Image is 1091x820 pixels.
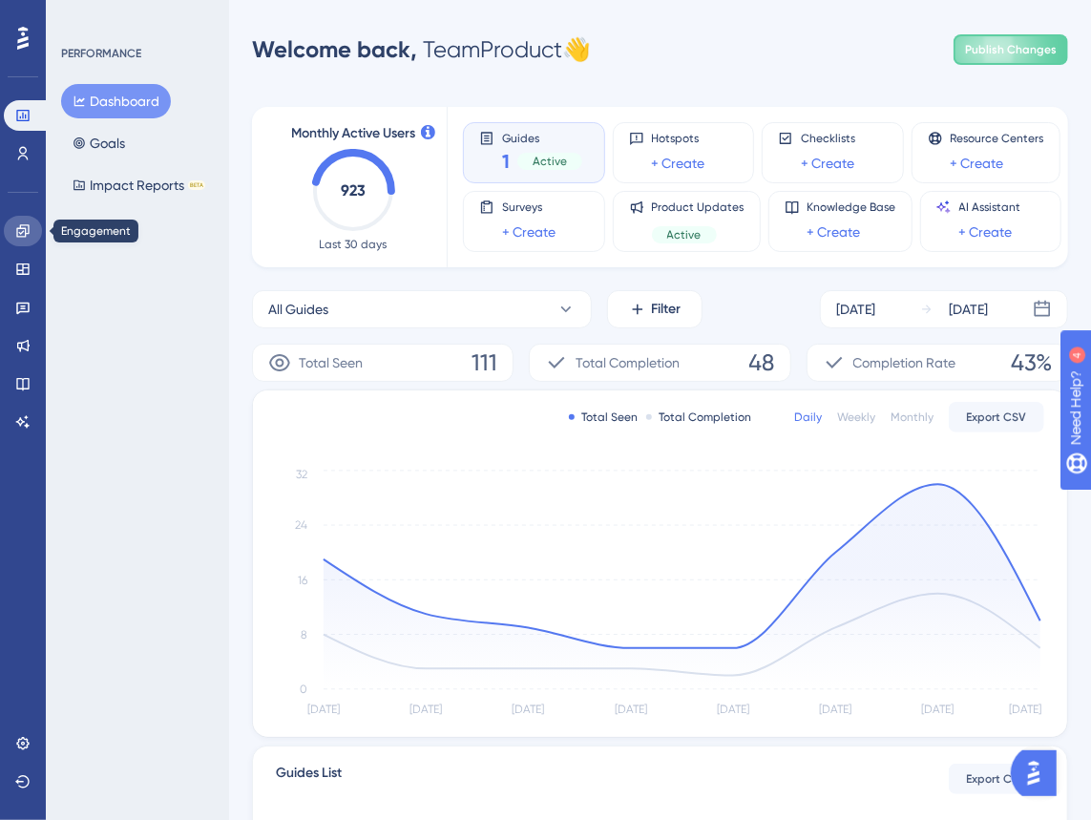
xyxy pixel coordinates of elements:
div: Weekly [837,410,875,425]
tspan: [DATE] [1010,704,1042,717]
div: Total Seen [569,410,639,425]
span: Need Help? [45,5,119,28]
div: Monthly [891,410,934,425]
tspan: [DATE] [922,704,955,717]
span: Publish Changes [965,42,1057,57]
span: Guides List [276,762,342,796]
span: Total Seen [299,351,363,374]
iframe: UserGuiding AI Assistant Launcher [1011,745,1068,802]
button: Dashboard [61,84,171,118]
span: AI Assistant [959,200,1021,215]
button: Filter [607,290,703,328]
div: Daily [794,410,822,425]
span: Active [667,227,702,242]
tspan: 24 [295,519,307,533]
span: Total Completion [576,351,680,374]
div: [DATE] [836,298,875,321]
div: PERFORMANCE [61,46,141,61]
tspan: 0 [300,683,307,696]
a: + Create [959,221,1013,243]
span: Export CSV [967,771,1027,787]
button: Export CSV [949,402,1044,432]
div: TeamProduct 👋 [252,34,591,65]
span: 111 [472,347,497,378]
span: Active [533,154,567,169]
tspan: [DATE] [409,704,442,717]
tspan: 16 [298,574,307,587]
tspan: 8 [301,628,307,641]
span: Checklists [801,131,855,146]
div: [DATE] [949,298,988,321]
div: BETA [188,180,205,190]
button: Impact ReportsBETA [61,168,217,202]
tspan: [DATE] [307,704,340,717]
span: Export CSV [967,410,1027,425]
span: 43% [1011,347,1052,378]
a: + Create [801,152,854,175]
a: + Create [652,152,705,175]
button: All Guides [252,290,592,328]
a: + Create [502,221,556,243]
span: Completion Rate [853,351,956,374]
div: Total Completion [646,410,752,425]
div: 4 [133,10,138,25]
span: Monthly Active Users [291,122,415,145]
a: + Create [951,152,1004,175]
tspan: 32 [296,469,307,482]
span: All Guides [268,298,328,321]
tspan: [DATE] [513,704,545,717]
span: 48 [749,347,775,378]
a: + Create [808,221,861,243]
span: Resource Centers [951,131,1044,146]
text: 923 [341,181,366,200]
span: Last 30 days [320,237,388,252]
tspan: [DATE] [717,704,749,717]
span: Filter [652,298,682,321]
span: Knowledge Base [808,200,896,215]
tspan: [DATE] [615,704,647,717]
button: Export CSV [949,764,1044,794]
span: Product Updates [652,200,745,215]
span: 1 [502,148,510,175]
tspan: [DATE] [819,704,851,717]
span: Guides [502,131,582,144]
button: Goals [61,126,136,160]
span: Surveys [502,200,556,215]
span: Welcome back, [252,35,417,63]
button: Publish Changes [954,34,1068,65]
span: Hotspots [652,131,705,146]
